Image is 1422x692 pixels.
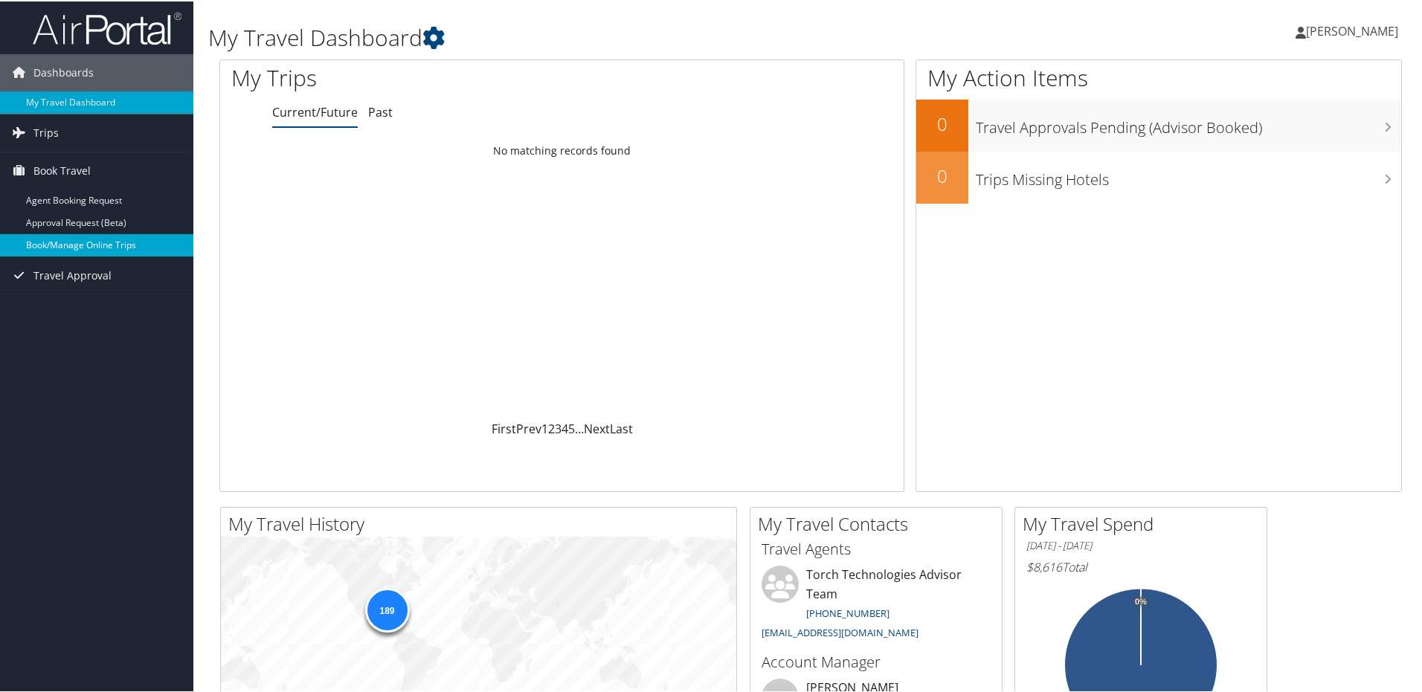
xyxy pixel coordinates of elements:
[228,510,736,535] h2: My Travel History
[364,586,409,630] div: 189
[1135,596,1147,605] tspan: 0%
[33,113,59,150] span: Trips
[584,419,610,436] a: Next
[1026,557,1062,574] span: $8,616
[33,256,112,293] span: Travel Approval
[562,419,568,436] a: 4
[916,162,968,187] h2: 0
[976,161,1401,189] h3: Trips Missing Hotels
[568,419,575,436] a: 5
[516,419,541,436] a: Prev
[575,419,584,436] span: …
[762,537,991,558] h3: Travel Agents
[806,605,889,618] a: [PHONE_NUMBER]
[976,109,1401,137] h3: Travel Approvals Pending (Advisor Booked)
[220,136,904,163] td: No matching records found
[758,510,1002,535] h2: My Travel Contacts
[208,21,1011,52] h1: My Travel Dashboard
[916,61,1401,92] h1: My Action Items
[1026,537,1255,552] h6: [DATE] - [DATE]
[231,61,608,92] h1: My Trips
[555,419,562,436] a: 3
[610,419,633,436] a: Last
[541,419,548,436] a: 1
[916,98,1401,150] a: 0Travel Approvals Pending (Advisor Booked)
[1296,7,1413,52] a: [PERSON_NAME]
[368,103,393,119] a: Past
[916,150,1401,202] a: 0Trips Missing Hotels
[1306,22,1398,38] span: [PERSON_NAME]
[1026,557,1255,574] h6: Total
[916,110,968,135] h2: 0
[1023,510,1267,535] h2: My Travel Spend
[762,650,991,671] h3: Account Manager
[272,103,358,119] a: Current/Future
[754,564,998,644] li: Torch Technologies Advisor Team
[492,419,516,436] a: First
[33,151,91,188] span: Book Travel
[33,53,94,90] span: Dashboards
[548,419,555,436] a: 2
[762,624,918,638] a: [EMAIL_ADDRESS][DOMAIN_NAME]
[33,10,181,45] img: airportal-logo.png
